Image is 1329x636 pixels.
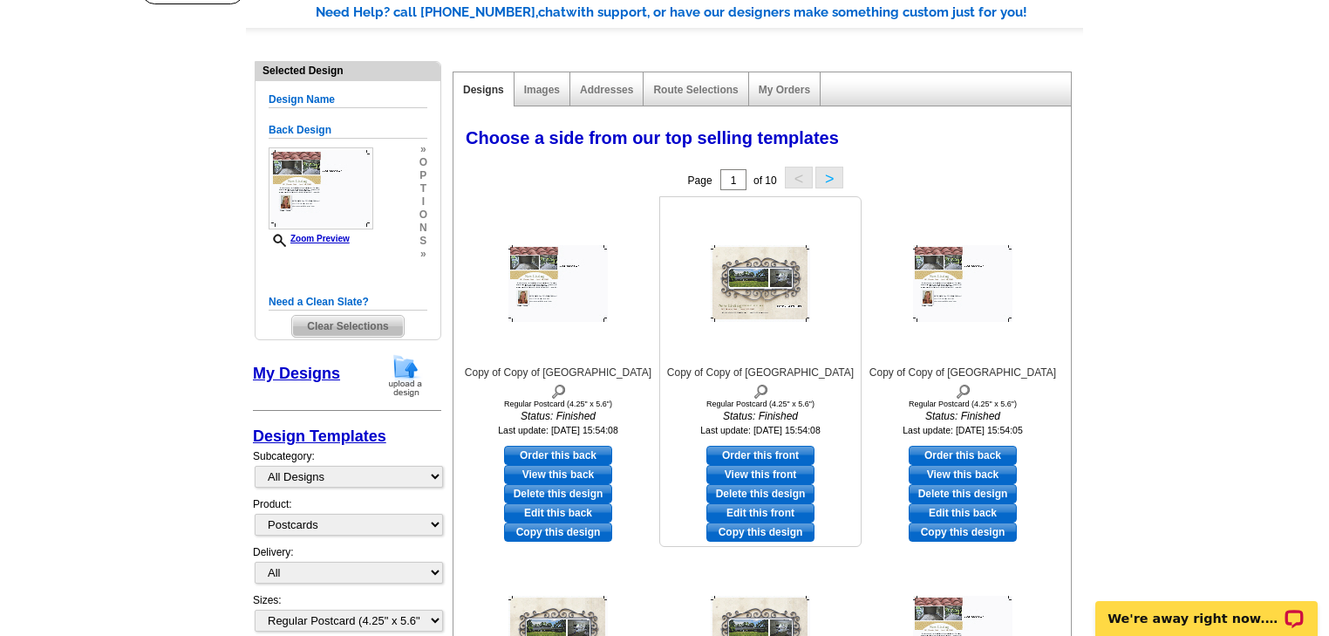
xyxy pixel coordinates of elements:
a: Copy this design [909,523,1017,542]
div: Regular Postcard (4.25" x 5.6") [867,400,1059,408]
span: » [419,248,427,261]
span: s [419,235,427,248]
a: use this design [504,446,612,465]
img: small-thumb.jpg [269,147,373,229]
span: Page [688,174,712,187]
a: Images [524,84,560,96]
a: Copy this design [706,523,814,542]
span: Choose a side from our top selling templates [466,128,839,147]
i: Status: Finished [462,408,654,424]
div: Need Help? call [PHONE_NUMBER], with support, or have our designers make something custom just fo... [316,3,1083,23]
a: Addresses [580,84,633,96]
h5: Design Name [269,92,427,108]
span: t [419,182,427,195]
div: Regular Postcard (4.25" x 5.6") [462,400,654,408]
span: n [419,222,427,235]
div: Product: [253,496,441,544]
img: Copy of Copy of Villa Frame [508,245,608,322]
img: view design details [550,380,567,400]
span: » [419,143,427,156]
img: upload-design [383,353,428,398]
a: View this back [909,465,1017,484]
a: edit this design [504,503,612,523]
a: View this back [504,465,612,484]
a: Route Selections [653,84,738,96]
a: Delete this design [706,484,814,503]
img: view design details [753,380,769,400]
div: Copy of Copy of [GEOGRAPHIC_DATA] [867,365,1059,400]
div: Delivery: [253,544,441,592]
div: Selected Design [256,62,440,79]
span: i [419,195,427,209]
a: Designs [463,84,504,96]
button: < [785,167,813,188]
span: chat [538,4,566,20]
div: Regular Postcard (4.25" x 5.6") [664,400,856,408]
div: Subcategory: [253,448,441,496]
a: use this design [706,446,814,465]
a: View this front [706,465,814,484]
div: Copy of Copy of [GEOGRAPHIC_DATA] [462,365,654,400]
span: Clear Selections [292,316,403,337]
i: Status: Finished [664,408,856,424]
span: o [419,156,427,169]
small: Last update: [DATE] 15:54:08 [498,425,618,435]
a: Copy this design [504,523,612,542]
i: Status: Finished [867,408,1059,424]
a: edit this design [909,503,1017,523]
span: of 10 [753,174,777,187]
small: Last update: [DATE] 15:54:05 [903,425,1023,435]
a: Design Templates [253,427,386,445]
h5: Back Design [269,122,427,139]
iframe: LiveChat chat widget [1084,581,1329,636]
a: Zoom Preview [269,234,350,243]
img: Copy of Copy of Villa Frame [913,245,1012,322]
a: Delete this design [909,484,1017,503]
a: My Orders [759,84,810,96]
a: edit this design [706,503,814,523]
h5: Need a Clean Slate? [269,294,427,311]
a: Delete this design [504,484,612,503]
img: view design details [955,380,971,400]
span: p [419,169,427,182]
span: o [419,209,427,222]
a: use this design [909,446,1017,465]
img: Copy of Copy of Villa Frame [711,245,810,322]
small: Last update: [DATE] 15:54:08 [700,425,821,435]
a: My Designs [253,365,340,382]
button: > [815,167,843,188]
div: Copy of Copy of [GEOGRAPHIC_DATA] [664,365,856,400]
